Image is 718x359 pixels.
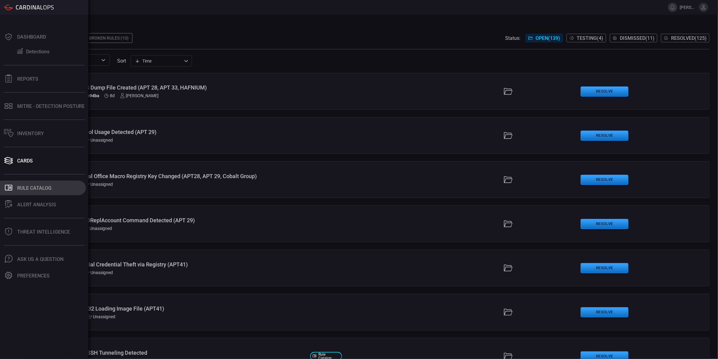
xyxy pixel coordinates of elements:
span: Testing ( 4 ) [577,35,603,41]
button: Dismissed(11) [610,34,657,42]
div: Windows - Potential Credential Theft via Registry (APT41) [46,261,305,268]
div: Inventory [17,131,44,136]
div: Ask Us A Question [17,256,63,262]
div: Reports [17,76,38,82]
div: ALERT ANALYSIS [17,202,56,208]
div: Windows - Unusual Office Macro Registry Key Changed (APT28, APT 29, Cobalt Group) [46,173,305,179]
div: Windows - Auditpol Usage Detected (APT 29) [46,129,305,135]
div: Unassigned [85,138,113,143]
button: Testing(4) [566,34,606,42]
div: Linux - Potential SSH Tunneling Detected [46,349,305,356]
button: Resolve [581,131,628,141]
span: Dismissed ( 11 ) [620,35,655,41]
label: sort [117,58,126,64]
span: [PERSON_NAME].nsonga [680,5,697,10]
div: [PERSON_NAME] [120,93,159,98]
div: Unassigned [85,270,113,275]
span: Status: [505,35,520,41]
div: Dashboard [17,34,46,40]
div: Time [135,58,182,64]
div: Rule Catalog [17,185,52,191]
button: Open(139) [525,34,563,42]
button: Resolve [581,263,628,273]
button: Resolved(125) [661,34,709,42]
div: Unassigned [85,182,113,187]
div: Broken Rules (10) [85,33,132,43]
div: Unassigned [84,226,112,231]
div: Threat Intelligence [17,229,70,235]
div: Unassigned [87,314,116,319]
button: Open [99,56,108,64]
button: Resolve [581,86,628,97]
span: Sep 21, 2025 7:17 AM [110,93,115,98]
button: Resolve [581,175,628,185]
div: Preferences [17,273,50,279]
h5: ID: b94ba [81,93,99,98]
div: Windows - Get-ADReplAccount Command Detected (APT 29) [46,217,305,223]
div: Windows - Rundll32 Loading Image File (APT41) [46,305,305,312]
div: Detections [26,49,49,55]
div: Windows - LSASS Dump File Created (APT 28, APT 33, HAFNIUM) [46,84,305,91]
span: Open ( 139 ) [536,35,560,41]
span: Resolved ( 125 ) [671,35,707,41]
button: Resolve [581,219,628,229]
button: Resolve [581,307,628,317]
div: Cards [17,158,33,164]
div: MITRE - Detection Posture [17,103,85,109]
